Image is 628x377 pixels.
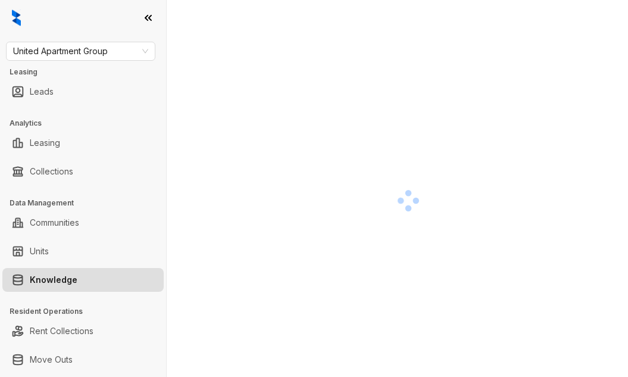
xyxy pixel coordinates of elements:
h3: Leasing [10,67,166,77]
a: Move Outs [30,348,73,372]
a: Knowledge [30,268,77,292]
li: Rent Collections [2,319,164,343]
li: Leasing [2,131,164,155]
a: Rent Collections [30,319,93,343]
li: Knowledge [2,268,164,292]
li: Collections [2,160,164,183]
li: Leads [2,80,164,104]
li: Communities [2,211,164,235]
a: Units [30,239,49,263]
a: Collections [30,160,73,183]
h3: Data Management [10,198,166,208]
li: Units [2,239,164,263]
li: Move Outs [2,348,164,372]
img: logo [12,10,21,26]
a: Communities [30,211,79,235]
span: United Apartment Group [13,42,148,60]
h3: Resident Operations [10,306,166,317]
a: Leads [30,80,54,104]
h3: Analytics [10,118,166,129]
a: Leasing [30,131,60,155]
